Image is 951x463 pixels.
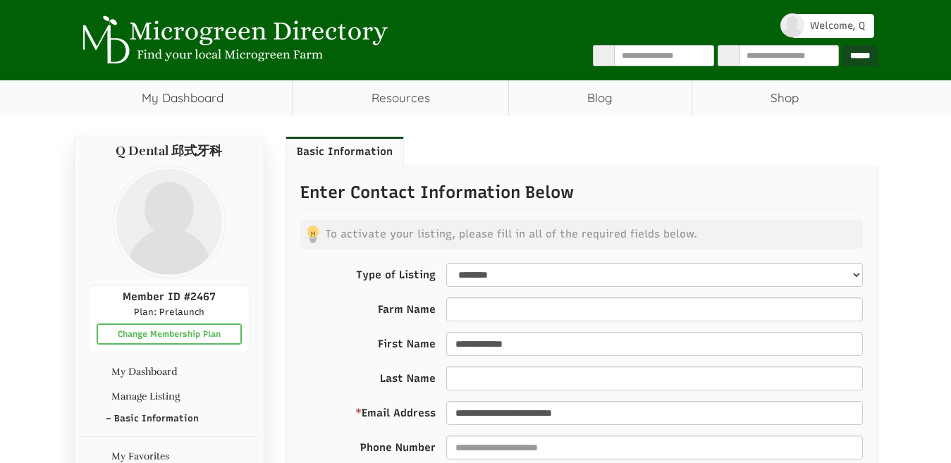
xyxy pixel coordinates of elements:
a: My Dashboard [89,366,250,377]
label: First Name [378,332,436,352]
a: My Dashboard [74,80,293,116]
a: Basic Information [286,137,404,166]
a: My Favorites [89,451,250,462]
h4: Q Dental 邱式牙科 [89,144,250,159]
img: profile profile holder [780,13,804,37]
a: Manage Listing [89,391,250,402]
select: member_contact_details_320-element-8-1 [446,263,863,287]
a: – Basic Information [78,409,260,429]
i: Use Current Location [823,50,830,61]
img: Microgreen Directory [74,16,391,65]
a: Blog [509,80,692,116]
span: Plan: Prelaunch [134,307,204,317]
p: Enter Contact Information Below [300,180,863,209]
label: Phone Number [360,436,436,455]
p: To activate your listing, please fill in all of the required fields below. [300,220,863,249]
label: Email Address [355,401,436,421]
label: Last Name [380,366,436,386]
label: Type of Listing [356,263,436,283]
a: Welcome, Q [792,14,874,38]
label: Farm Name [378,297,436,317]
a: Shop [692,80,878,116]
a: Resources [293,80,508,116]
span: Member ID #2467 [123,290,216,303]
img: profile profile holder [113,166,226,278]
a: Change Membership Plan [97,323,242,345]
